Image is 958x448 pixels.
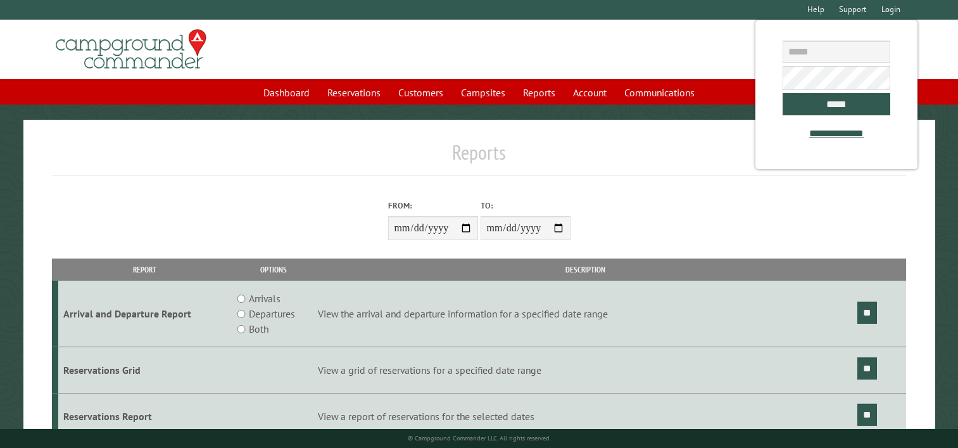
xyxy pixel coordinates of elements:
img: Campground Commander [52,25,210,74]
label: Both [249,321,268,336]
label: Departures [249,306,295,321]
th: Description [316,259,855,281]
td: Arrival and Departure Report [58,281,232,347]
a: Reports [515,80,563,105]
th: Report [58,259,232,281]
td: View a report of reservations for the selected dates [316,394,855,440]
td: View the arrival and departure information for a specified date range [316,281,855,347]
h1: Reports [52,140,906,175]
td: View a grid of reservations for a specified date range [316,347,855,394]
a: Campsites [453,80,513,105]
td: Reservations Grid [58,347,232,394]
label: To: [481,200,570,212]
label: From: [388,200,478,212]
a: Dashboard [256,80,317,105]
a: Reservations [320,80,388,105]
td: Reservations Report [58,394,232,440]
a: Account [565,80,614,105]
a: Customers [391,80,451,105]
th: Options [232,259,316,281]
a: Communications [617,80,702,105]
small: © Campground Commander LLC. All rights reserved. [408,434,551,442]
label: Arrivals [249,291,280,306]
